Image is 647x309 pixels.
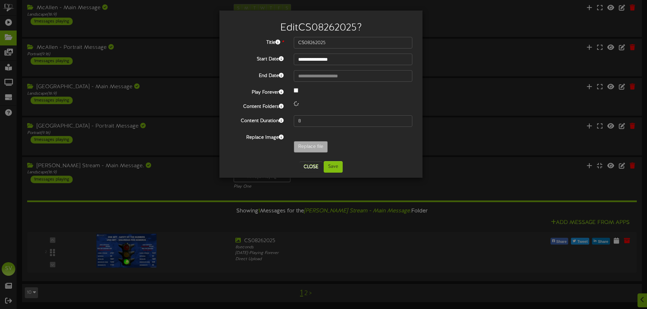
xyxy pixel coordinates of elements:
[224,87,289,96] label: Play Forever
[294,115,412,127] input: 15
[224,115,289,124] label: Content Duration
[224,37,289,46] label: Title
[324,161,343,173] button: Save
[224,101,289,110] label: Content Folders
[230,22,412,34] h2: Edit CS08262025 ?
[294,37,412,49] input: Title
[224,70,289,79] label: End Date
[224,132,289,141] label: Replace Image
[224,54,289,63] label: Start Date
[300,161,322,172] button: Close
